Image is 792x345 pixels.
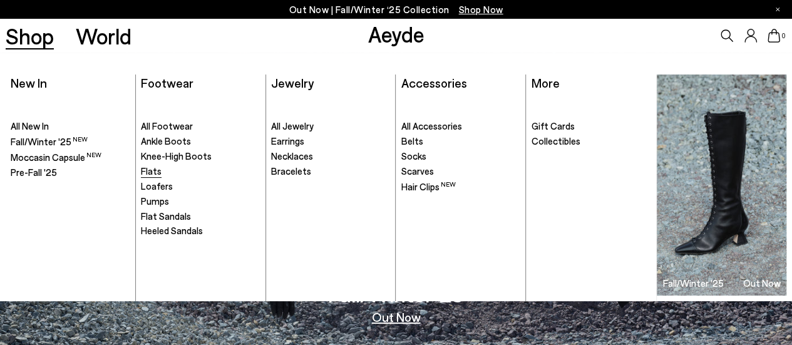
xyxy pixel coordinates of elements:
[401,150,426,162] span: Socks
[271,150,313,162] span: Necklaces
[532,135,580,147] span: Collectibles
[11,167,57,178] span: Pre-Fall '25
[328,283,464,305] h3: Fall/Winter '25
[141,210,191,222] span: Flat Sandals
[663,279,724,288] h3: Fall/Winter '25
[768,29,780,43] a: 0
[11,167,129,179] a: Pre-Fall '25
[11,152,101,163] span: Moccasin Capsule
[141,165,259,178] a: Flats
[11,75,47,90] a: New In
[141,225,203,236] span: Heeled Sandals
[141,195,259,208] a: Pumps
[141,180,173,192] span: Loafers
[532,75,560,90] a: More
[401,180,520,193] a: Hair Clips
[532,120,575,131] span: Gift Cards
[401,150,520,163] a: Socks
[141,165,162,177] span: Flats
[401,75,467,90] a: Accessories
[141,135,259,148] a: Ankle Boots
[141,135,191,147] span: Ankle Boots
[401,135,423,147] span: Belts
[532,135,651,148] a: Collectibles
[11,136,88,147] span: Fall/Winter '25
[743,279,781,288] h3: Out Now
[401,165,434,177] span: Scarves
[141,75,193,90] a: Footwear
[141,180,259,193] a: Loafers
[372,311,421,323] a: Out Now
[271,165,311,177] span: Bracelets
[11,120,49,131] span: All New In
[271,120,389,133] a: All Jewelry
[271,135,389,148] a: Earrings
[141,120,193,131] span: All Footwear
[271,150,389,163] a: Necklaces
[401,165,520,178] a: Scarves
[368,21,424,47] a: Aeyde
[401,120,520,133] a: All Accessories
[289,2,503,18] p: Out Now | Fall/Winter ‘25 Collection
[657,75,786,296] img: Group_1295_900x.jpg
[459,4,503,15] span: Navigate to /collections/new-in
[141,150,259,163] a: Knee-High Boots
[11,151,129,164] a: Moccasin Capsule
[271,165,389,178] a: Bracelets
[11,135,129,148] a: Fall/Winter '25
[141,150,212,162] span: Knee-High Boots
[6,25,54,47] a: Shop
[657,75,786,296] a: Fall/Winter '25 Out Now
[401,120,462,131] span: All Accessories
[141,210,259,223] a: Flat Sandals
[401,181,456,192] span: Hair Clips
[780,33,786,39] span: 0
[76,25,131,47] a: World
[141,225,259,237] a: Heeled Sandals
[532,120,651,133] a: Gift Cards
[141,195,169,207] span: Pumps
[271,75,314,90] a: Jewelry
[401,135,520,148] a: Belts
[271,135,304,147] span: Earrings
[11,120,129,133] a: All New In
[271,120,314,131] span: All Jewelry
[141,120,259,133] a: All Footwear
